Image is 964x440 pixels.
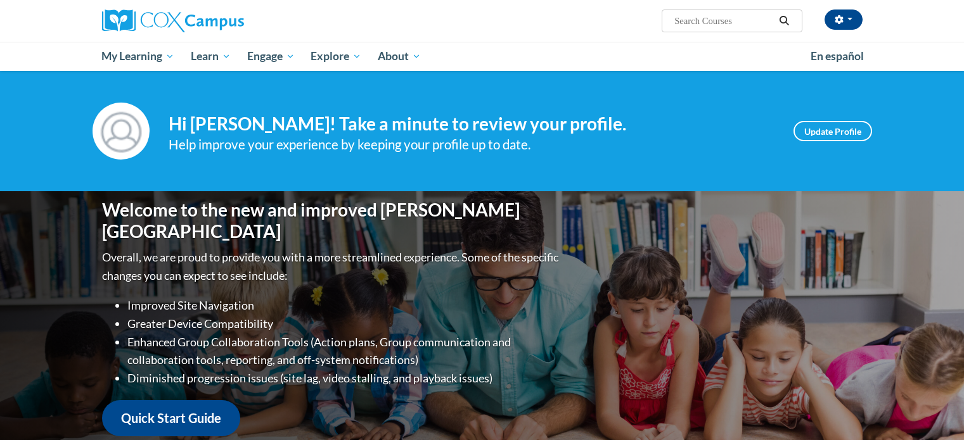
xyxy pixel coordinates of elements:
[83,42,882,71] div: Main menu
[102,9,244,32] img: Cox Campus
[102,400,240,436] a: Quick Start Guide
[794,121,872,141] a: Update Profile
[811,49,864,63] span: En español
[127,315,562,333] li: Greater Device Compatibility
[378,49,421,64] span: About
[183,42,239,71] a: Learn
[102,9,343,32] a: Cox Campus
[127,369,562,387] li: Diminished progression issues (site lag, video stalling, and playback issues)
[93,103,150,160] img: Profile Image
[247,49,295,64] span: Engage
[127,333,562,370] li: Enhanced Group Collaboration Tools (Action plans, Group communication and collaboration tools, re...
[191,49,231,64] span: Learn
[370,42,429,71] a: About
[102,199,562,242] h1: Welcome to the new and improved [PERSON_NAME][GEOGRAPHIC_DATA]
[101,49,174,64] span: My Learning
[94,42,183,71] a: My Learning
[673,13,774,28] input: Search Courses
[127,296,562,315] li: Improved Site Navigation
[102,248,562,285] p: Overall, we are proud to provide you with a more streamlined experience. Some of the specific cha...
[802,43,872,70] a: En español
[311,49,361,64] span: Explore
[825,9,863,30] button: Account Settings
[169,113,774,135] h4: Hi [PERSON_NAME]! Take a minute to review your profile.
[239,42,303,71] a: Engage
[169,134,774,155] div: Help improve your experience by keeping your profile up to date.
[302,42,370,71] a: Explore
[913,389,954,430] iframe: Button to launch messaging window
[774,13,794,28] button: Search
